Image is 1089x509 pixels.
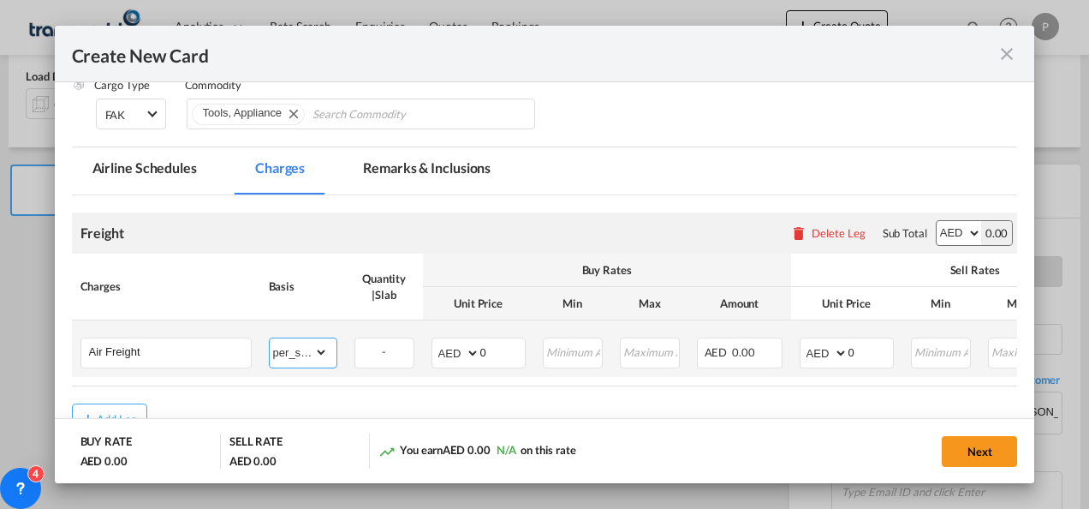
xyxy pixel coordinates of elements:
[979,287,1056,320] th: Max
[80,453,128,469] div: AED 0.00
[902,287,979,320] th: Min
[622,338,679,364] input: Maximum Amount
[105,108,126,122] div: FAK
[431,262,783,278] div: Buy Rates
[72,147,217,195] md-tab-item: Airline Schedules
[790,225,807,242] md-icon: icon-delete
[81,338,251,364] md-input-container: Air Freight
[382,344,386,358] span: -
[203,105,285,122] div: Press delete to remove this chip.
[423,287,534,320] th: Unit Price
[72,147,529,195] md-pagination-wrapper: Use the left and right arrow keys to navigate between tabs
[55,26,1035,484] md-dialog: Create New Card ...
[94,78,150,92] label: Cargo Type
[72,43,997,64] div: Create New Card
[443,443,490,457] span: AED 0.00
[354,271,414,302] div: Quantity | Slab
[235,147,325,195] md-tab-item: Charges
[544,338,602,364] input: Minimum Amount
[791,287,902,320] th: Unit Price
[269,278,337,294] div: Basis
[732,345,755,359] span: 0.00
[997,44,1017,64] md-icon: icon-close fg-AAA8AD m-0 pointer
[89,338,251,364] input: Charge Name
[848,338,893,364] input: 0
[534,287,611,320] th: Min
[96,99,166,129] md-select: Select Cargo type: FAK
[80,224,124,243] div: Freight
[990,338,1047,364] input: Maximum Amount
[187,99,536,129] md-chips-wrap: Chips container. Use arrow keys to select chips.
[342,147,511,195] md-tab-item: Remarks & Inclusions
[705,345,730,359] span: AED
[688,287,791,320] th: Amount
[378,443,396,460] md-icon: icon-trending-up
[229,434,283,453] div: SELL RATE
[611,287,688,320] th: Max
[229,453,277,469] div: AED 0.00
[812,226,866,240] div: Delete Leg
[185,78,241,92] label: Commodity
[497,443,516,457] span: N/A
[790,226,866,240] button: Delete Leg
[72,404,147,434] button: Add Leg
[913,338,970,364] input: Minimum Amount
[312,101,469,129] input: Chips input.
[942,436,1017,467] button: Next
[278,105,304,122] button: Remove
[480,338,525,364] input: 0
[97,414,138,424] div: Add Leg
[981,221,1013,245] div: 0.00
[80,434,132,453] div: BUY RATE
[378,442,576,460] div: You earn on this rate
[80,278,252,294] div: Charges
[80,410,97,428] md-icon: icon-plus md-link-fg s20
[203,106,282,119] span: Tools, Appliance
[883,225,927,241] div: Sub Total
[72,77,86,91] img: cargo.png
